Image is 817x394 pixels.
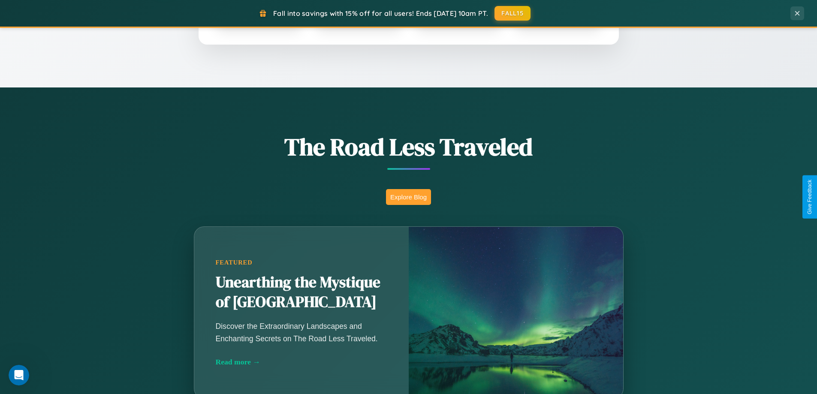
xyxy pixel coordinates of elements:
div: Featured [216,259,387,266]
h2: Unearthing the Mystique of [GEOGRAPHIC_DATA] [216,273,387,312]
div: Read more → [216,358,387,367]
button: Explore Blog [386,189,431,205]
h1: The Road Less Traveled [151,130,666,163]
iframe: Intercom live chat [9,365,29,385]
p: Discover the Extraordinary Landscapes and Enchanting Secrets on The Road Less Traveled. [216,320,387,344]
div: Give Feedback [807,180,813,214]
span: Fall into savings with 15% off for all users! Ends [DATE] 10am PT. [273,9,488,18]
button: FALL15 [494,6,531,21]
